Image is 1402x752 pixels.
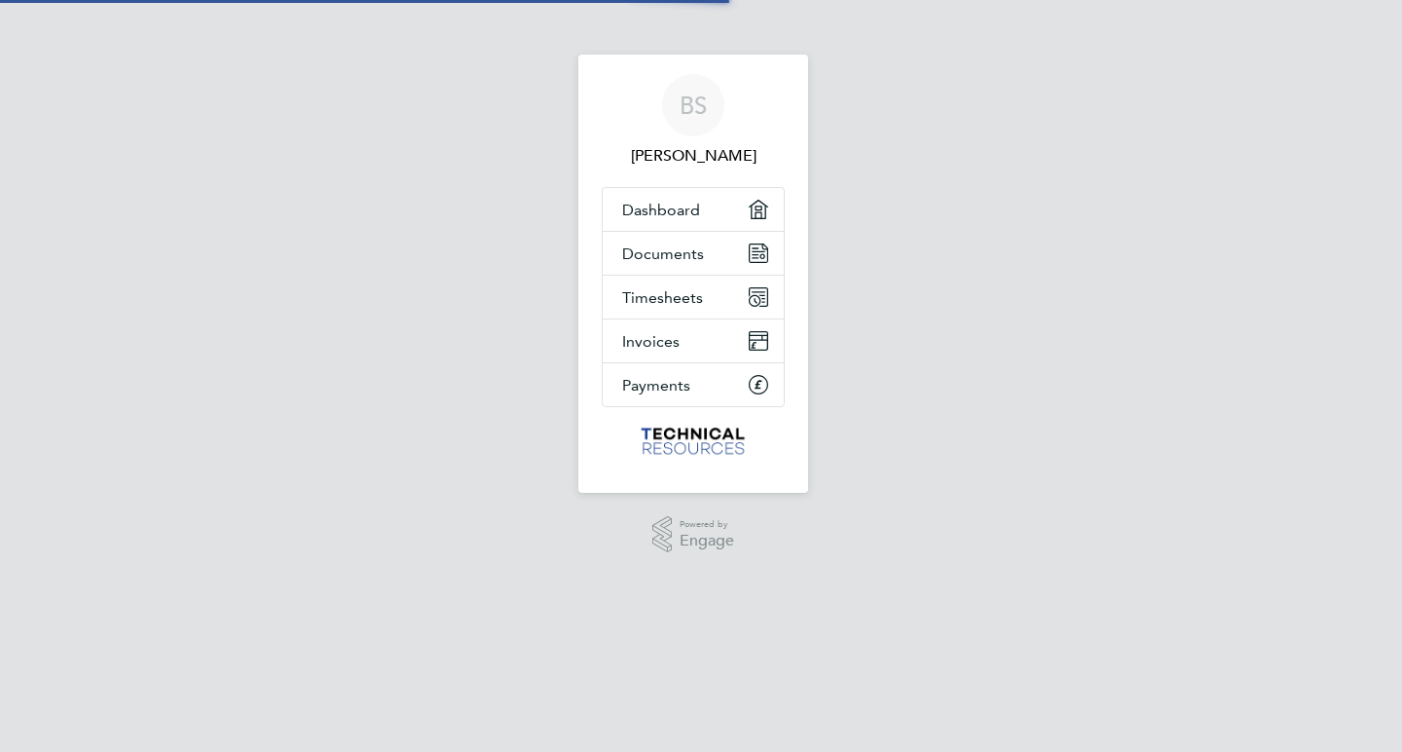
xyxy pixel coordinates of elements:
a: Payments [603,363,784,406]
a: Powered byEngage [652,516,735,553]
a: Documents [603,232,784,275]
span: BS [680,93,707,118]
span: Documents [622,244,704,263]
nav: Main navigation [578,55,808,493]
span: Engage [680,533,734,549]
a: Dashboard [603,188,784,231]
a: Timesheets [603,276,784,319]
img: technicalresources-logo-retina.png [639,427,749,458]
a: BS[PERSON_NAME] [602,74,785,168]
span: Invoices [622,332,680,351]
span: Powered by [680,516,734,533]
span: Dashboard [622,201,700,219]
a: Go to home page [602,427,785,458]
span: Ben Stubbe [602,144,785,168]
span: Timesheets [622,288,703,307]
a: Invoices [603,320,784,362]
span: Payments [622,376,690,395]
